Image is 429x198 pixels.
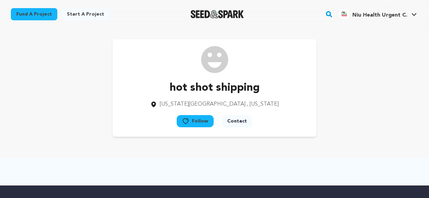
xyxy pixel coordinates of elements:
[160,102,246,107] span: [US_STATE][GEOGRAPHIC_DATA]
[61,8,110,20] a: Start a project
[191,10,244,18] a: Seed&Spark Homepage
[150,80,279,96] p: hot shot shipping
[339,8,407,19] div: Niu Health Urgent C.'s Profile
[191,10,244,18] img: Seed&Spark Logo Dark Mode
[247,102,279,107] span: , [US_STATE]
[337,7,418,21] span: Niu Health Urgent C.'s Profile
[337,7,418,19] a: Niu Health Urgent C.'s Profile
[11,8,57,20] a: Fund a project
[201,46,228,73] img: /img/default-images/user/medium/user.png image
[222,115,252,127] button: Contact
[177,115,214,127] button: Follow
[352,13,407,18] span: Niu Health Urgent C.
[339,8,350,19] img: 42b7c5e7b3c9205b.png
